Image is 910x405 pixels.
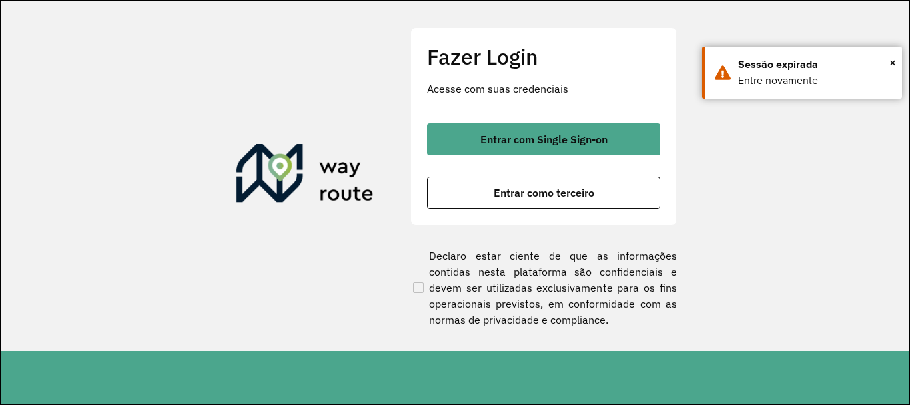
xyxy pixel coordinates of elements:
label: Declaro estar ciente de que as informações contidas nesta plataforma são confidenciais e devem se... [410,248,677,328]
span: Entrar como terceiro [494,187,594,198]
p: Acesse com suas credenciais [427,81,660,97]
button: button [427,123,660,155]
span: × [889,53,896,73]
div: Entre novamente [738,73,892,89]
button: button [427,177,660,209]
div: Sessão expirada [738,57,892,73]
span: Entrar com Single Sign-on [480,134,608,145]
img: Roteirizador AmbevTech [236,144,374,208]
h2: Fazer Login [427,44,660,69]
button: Close [889,53,896,73]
